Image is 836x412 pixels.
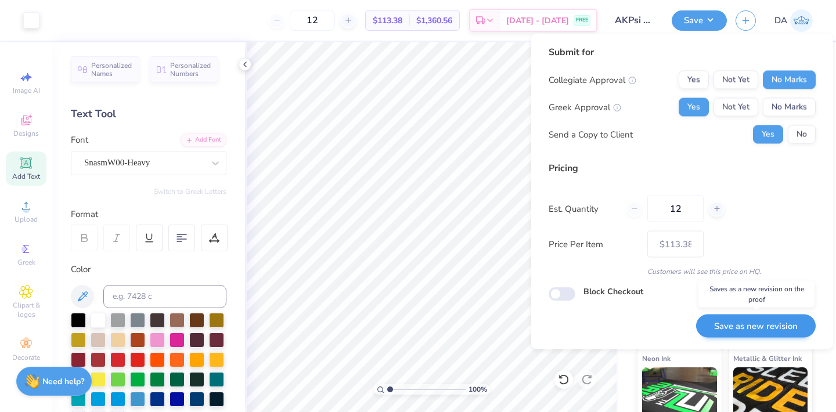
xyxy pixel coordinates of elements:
span: Personalized Names [91,62,132,78]
span: $1,360.56 [416,15,452,27]
span: Neon Ink [642,352,671,364]
label: Est. Quantity [549,202,618,215]
span: 100 % [469,384,487,395]
div: Pricing [549,161,816,175]
div: Add Font [181,133,226,147]
span: Designs [13,129,39,138]
button: No Marks [763,71,816,89]
span: $113.38 [373,15,402,27]
span: DA [774,14,787,27]
span: Image AI [13,86,40,95]
button: No [788,125,816,144]
span: [DATE] - [DATE] [506,15,569,27]
label: Block Checkout [583,285,643,298]
button: Save as new revision [696,314,816,338]
div: Format [71,208,228,221]
div: Color [71,263,226,276]
button: Yes [753,125,783,144]
div: Saves as a new revision on the proof [698,281,815,308]
div: Collegiate Approval [549,73,636,86]
a: DA [774,9,813,32]
div: Customers will see this price on HQ. [549,266,816,277]
span: Personalized Numbers [170,62,211,78]
div: Send a Copy to Client [549,128,633,141]
button: Yes [679,98,709,117]
button: Yes [679,71,709,89]
span: Metallic & Glitter Ink [733,352,802,364]
img: Deeksha Arora [790,9,813,32]
input: – – [290,10,335,31]
input: Untitled Design [606,9,663,32]
strong: Need help? [42,376,84,387]
div: Greek Approval [549,100,621,114]
span: FREE [576,16,588,24]
button: Not Yet [714,98,758,117]
span: Decorate [12,353,40,362]
span: Add Text [12,172,40,181]
span: Clipart & logos [6,301,46,319]
input: – – [647,196,704,222]
label: Font [71,133,88,147]
div: Text Tool [71,106,226,122]
span: Upload [15,215,38,224]
button: Switch to Greek Letters [154,187,226,196]
button: Not Yet [714,71,758,89]
span: Greek [17,258,35,267]
input: e.g. 7428 c [103,285,226,308]
button: Save [672,10,727,31]
label: Price Per Item [549,237,639,251]
button: No Marks [763,98,816,117]
div: Submit for [549,45,816,59]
